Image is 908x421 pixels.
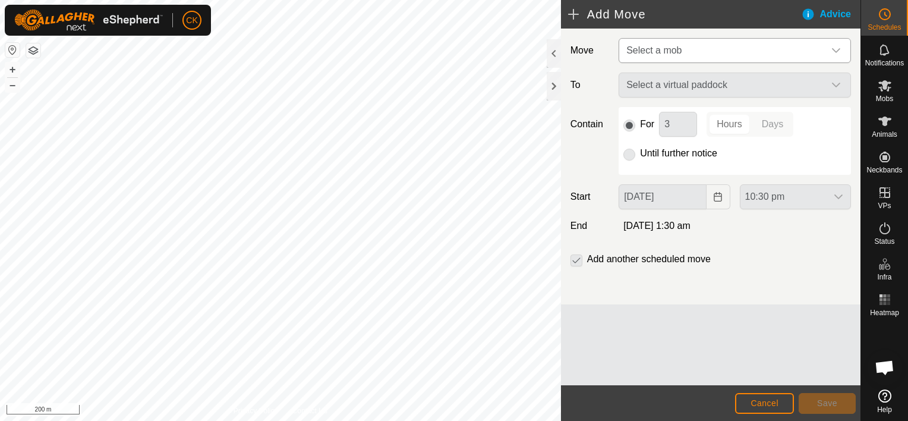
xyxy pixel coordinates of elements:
[640,149,717,158] label: Until further notice
[26,43,40,58] button: Map Layers
[751,398,778,408] span: Cancel
[14,10,163,31] img: Gallagher Logo
[707,184,730,209] button: Choose Date
[623,221,691,231] span: [DATE] 1:30 am
[566,73,614,98] label: To
[568,7,801,21] h2: Add Move
[824,39,848,62] div: dropdown trigger
[234,406,278,416] a: Privacy Policy
[876,95,893,102] span: Mobs
[878,202,891,209] span: VPs
[735,393,794,414] button: Cancel
[799,393,856,414] button: Save
[801,7,860,21] div: Advice
[872,131,897,138] span: Animals
[566,219,614,233] label: End
[867,350,903,385] div: Open chat
[865,59,904,67] span: Notifications
[5,43,20,57] button: Reset Map
[877,274,891,281] span: Infra
[626,45,682,55] span: Select a mob
[566,117,614,131] label: Contain
[817,398,837,408] span: Save
[877,406,892,413] span: Help
[640,120,654,129] label: For
[622,39,824,62] span: Select a mob
[5,78,20,92] button: –
[566,190,614,204] label: Start
[5,62,20,77] button: +
[566,38,614,63] label: Move
[292,406,327,416] a: Contact Us
[874,238,894,245] span: Status
[186,14,197,27] span: CK
[870,309,899,316] span: Heatmap
[868,24,901,31] span: Schedules
[866,166,902,174] span: Neckbands
[587,255,711,264] label: Add another scheduled move
[861,385,908,418] a: Help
